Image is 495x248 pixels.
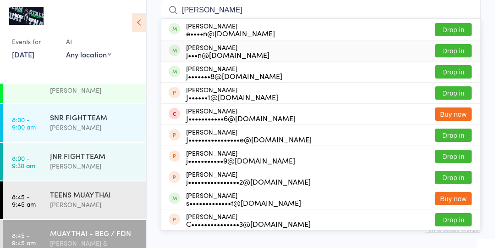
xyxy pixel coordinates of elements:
[186,51,269,58] div: j•••n@[DOMAIN_NAME]
[12,193,36,208] time: 8:45 - 9:45 am
[186,107,296,122] div: [PERSON_NAME]
[435,65,472,79] button: Drop in
[186,44,269,58] div: [PERSON_NAME]
[186,65,282,79] div: [PERSON_NAME]
[186,220,311,227] div: C•••••••••••••••3@[DOMAIN_NAME]
[186,170,311,185] div: [PERSON_NAME]
[12,34,57,49] div: Events for
[50,228,138,238] div: MUAY THAI - BEG / FDN
[186,178,311,185] div: j••••••••••••••••2@[DOMAIN_NAME]
[3,104,146,142] a: 8:00 -9:00 amSNR FIGHT TEAM[PERSON_NAME]
[186,72,282,79] div: j•••••••8@[DOMAIN_NAME]
[3,143,146,180] a: 8:00 -9:30 amJNR FIGHT TEAM[PERSON_NAME]
[186,93,278,101] div: J••••••1@[DOMAIN_NAME]
[186,114,296,122] div: J•••••••••••6@[DOMAIN_NAME]
[435,86,472,100] button: Drop in
[435,171,472,184] button: Drop in
[186,157,295,164] div: j•••••••••••9@[DOMAIN_NAME]
[435,192,472,205] button: Buy now
[12,154,35,169] time: 8:00 - 9:30 am
[50,199,138,210] div: [PERSON_NAME]
[50,112,138,122] div: SNR FIGHT TEAM
[50,189,138,199] div: TEENS MUAY THAI
[186,199,301,206] div: s•••••••••••••t@[DOMAIN_NAME]
[50,161,138,171] div: [PERSON_NAME]
[12,116,36,130] time: 8:00 - 9:00 am
[435,44,472,57] button: Drop in
[186,22,275,37] div: [PERSON_NAME]
[435,150,472,163] button: Drop in
[435,213,472,226] button: Drop in
[12,49,34,59] a: [DATE]
[186,128,312,143] div: [PERSON_NAME]
[186,29,275,37] div: e••••n@[DOMAIN_NAME]
[186,192,301,206] div: [PERSON_NAME]
[435,107,472,121] button: Buy now
[3,181,146,219] a: 8:45 -9:45 amTEENS MUAY THAI[PERSON_NAME]
[66,49,111,59] div: Any location
[186,213,311,227] div: [PERSON_NAME]
[50,151,138,161] div: JNR FIGHT TEAM
[12,231,36,246] time: 8:45 - 9:45 am
[9,7,44,25] img: Team Stalder Muay Thai
[435,23,472,36] button: Drop in
[435,129,472,142] button: Drop in
[66,34,111,49] div: At
[50,122,138,133] div: [PERSON_NAME]
[186,86,278,101] div: [PERSON_NAME]
[186,149,295,164] div: [PERSON_NAME]
[186,135,312,143] div: J••••••••••••••••e@[DOMAIN_NAME]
